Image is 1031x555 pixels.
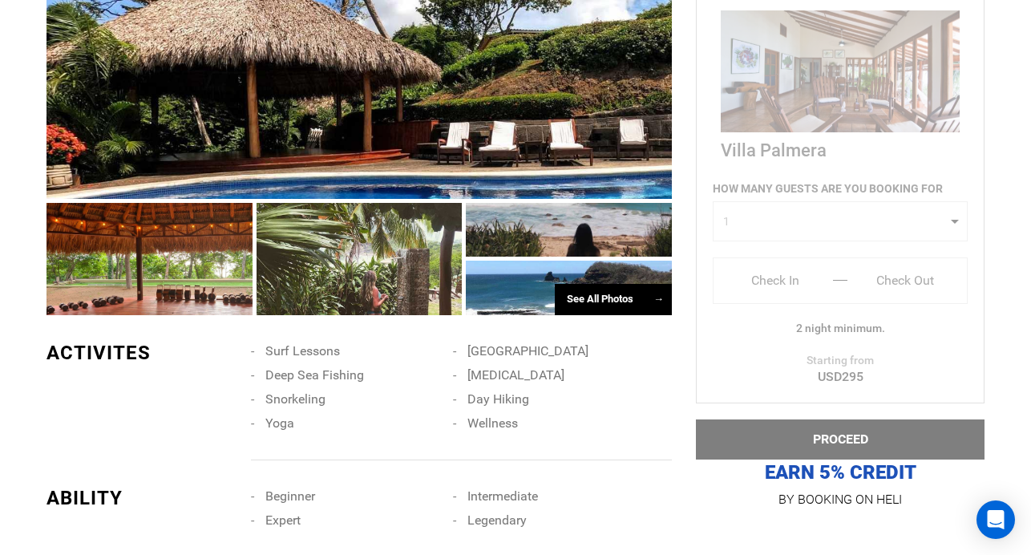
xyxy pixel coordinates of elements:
button: PROCEED [696,419,985,460]
span: Beginner [265,488,315,504]
span: Expert [265,512,301,528]
span: Deep Sea Fishing [265,367,364,383]
span: Yoga [265,415,294,431]
div: ABILITY [46,484,239,512]
span: [MEDICAL_DATA] [467,367,564,383]
div: Open Intercom Messenger [976,500,1015,539]
span: [GEOGRAPHIC_DATA] [467,343,588,359]
span: Surf Lessons [265,343,340,359]
span: Snorkeling [265,391,325,407]
span: Legendary [467,512,527,528]
span: → [653,293,664,305]
p: BY BOOKING ON HELI [696,488,985,511]
div: See All Photos [555,284,672,315]
div: ACTIVITES [46,339,239,367]
span: Intermediate [467,488,538,504]
span: Wellness [467,415,518,431]
span: Day Hiking [467,391,529,407]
